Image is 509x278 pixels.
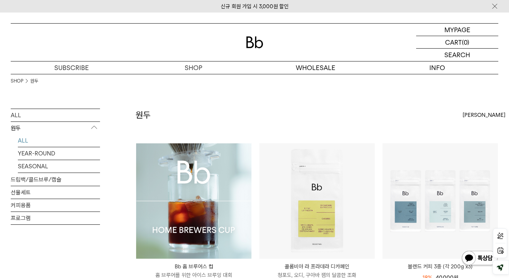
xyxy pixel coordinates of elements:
[11,186,100,199] a: 선물세트
[444,49,470,61] p: SEARCH
[11,109,100,121] a: ALL
[18,134,100,147] a: ALL
[18,147,100,160] a: YEAR-ROUND
[133,61,254,74] a: SHOP
[416,36,498,49] a: CART (0)
[11,61,133,74] a: SUBSCRIBE
[376,61,498,74] p: INFO
[463,111,505,119] span: [PERSON_NAME]
[136,109,151,121] h2: 원두
[11,78,23,85] a: SHOP
[11,212,100,224] a: 프로그램
[445,36,462,48] p: CART
[11,173,100,186] a: 드립백/콜드브루/캡슐
[11,199,100,212] a: 커피용품
[18,160,100,173] a: SEASONAL
[136,262,251,271] p: Bb 홈 브루어스 컵
[462,36,469,48] p: (0)
[416,24,498,36] a: MYPAGE
[30,78,38,85] a: 원두
[444,24,470,36] p: MYPAGE
[383,143,498,259] img: 블렌드 커피 3종 (각 200g x3)
[383,262,498,271] a: 블렌드 커피 3종 (각 200g x3)
[259,262,375,271] p: 콜롬비아 라 프라데라 디카페인
[221,3,289,10] a: 신규 회원 가입 시 3,000원 할인
[246,36,263,48] img: 로고
[259,143,375,259] img: 콜롬비아 라 프라데라 디카페인
[136,143,251,259] img: Bb 홈 브루어스 컵
[255,61,376,74] p: WHOLESALE
[461,250,498,267] img: 카카오톡 채널 1:1 채팅 버튼
[11,122,100,135] p: 원두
